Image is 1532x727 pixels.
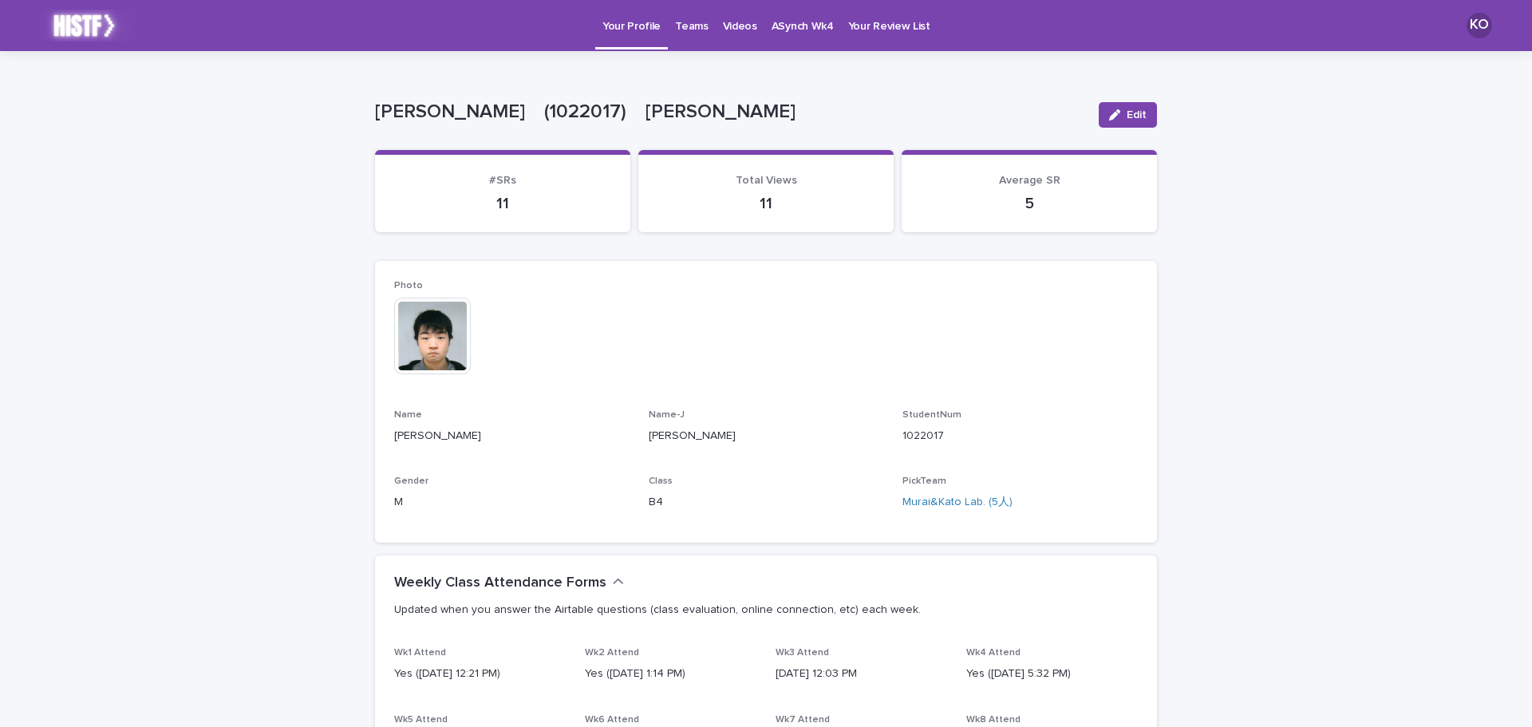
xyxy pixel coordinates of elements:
span: PickTeam [902,476,946,486]
p: Updated when you answer the Airtable questions (class evaluation, online connection, etc) each week. [394,603,1131,617]
span: Name-J [649,410,685,420]
p: [PERSON_NAME] [394,428,630,444]
span: Wk1 Attend [394,648,446,658]
p: 5 [921,194,1138,213]
p: M [394,494,630,511]
span: Wk3 Attend [776,648,829,658]
h2: Weekly Class Attendance Forms [394,575,606,592]
span: StudentNum [902,410,961,420]
p: [PERSON_NAME] [649,428,884,444]
div: KO [1467,13,1492,38]
span: Wk5 Attend [394,715,448,725]
a: Murai&Kato Lab. (5人) [902,494,1013,511]
p: 11 [394,194,611,213]
p: [DATE] 12:03 PM [776,666,947,682]
button: Edit [1099,102,1157,128]
span: Gender [394,476,428,486]
span: Total Views [736,175,797,186]
p: 1022017 [902,428,1138,444]
p: 11 [657,194,875,213]
span: Class [649,476,673,486]
p: B4 [649,494,884,511]
span: Wk2 Attend [585,648,639,658]
p: Yes ([DATE] 12:21 PM) [394,666,566,682]
img: k2lX6XtKT2uGl0LI8IDL [32,10,136,41]
span: Wk8 Attend [966,715,1021,725]
span: Wk4 Attend [966,648,1021,658]
span: Name [394,410,422,420]
button: Weekly Class Attendance Forms [394,575,624,592]
span: #SRs [489,175,516,186]
span: Average SR [999,175,1060,186]
p: [PERSON_NAME] (1022017) [PERSON_NAME] [375,101,1086,124]
p: Yes ([DATE] 5:32 PM) [966,666,1138,682]
span: Photo [394,281,423,290]
p: Yes ([DATE] 1:14 PM) [585,666,756,682]
span: Edit [1127,109,1147,121]
span: Wk7 Attend [776,715,830,725]
span: Wk6 Attend [585,715,639,725]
